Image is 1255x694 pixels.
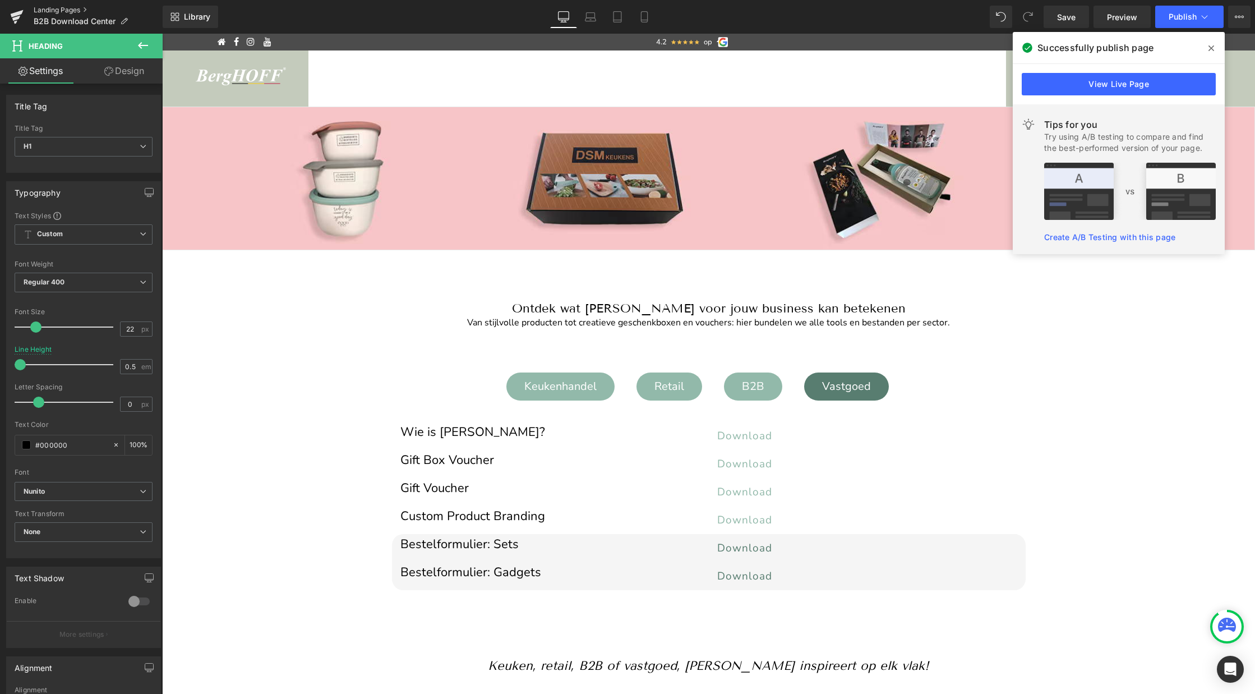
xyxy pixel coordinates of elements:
[569,341,613,365] div: B2B
[351,341,446,365] div: Keukenhandel
[15,260,153,268] div: Font Weight
[555,500,855,528] a: Download
[15,510,153,518] div: Text Transform
[7,621,160,647] button: More settings
[1044,118,1216,131] div: Tips for you
[24,142,31,150] b: H1
[1037,41,1154,54] span: Successfully publish page
[15,468,153,476] div: Font
[1044,163,1216,220] img: tip.png
[15,686,153,694] div: Alignment
[84,58,165,84] a: Design
[1057,11,1076,23] span: Save
[238,424,538,430] h1: Gift Box Voucher
[555,535,610,550] span: Download
[15,567,64,583] div: Text Shadow
[34,17,116,26] span: B2B Download Center
[555,451,610,466] span: Download
[15,308,153,316] div: Font Size
[15,421,153,429] div: Text Color
[1093,6,1151,28] a: Preview
[238,508,538,514] h1: Bestelformulier: Sets
[1022,73,1216,95] a: View Live Page
[37,229,63,239] b: Custom
[1228,6,1251,28] button: More
[219,282,875,297] div: Van stijlvolle producten tot creatieve geschenkboxen en vouchers: hier bundelen we alle tools en ...
[15,383,153,391] div: Letter Spacing
[555,444,855,472] a: Download
[1022,118,1035,131] img: light.svg
[141,363,151,370] span: em
[481,341,533,365] div: Retail
[1217,656,1244,683] div: Open Intercom Messenger
[555,528,855,557] a: Download
[184,12,210,22] span: Library
[15,657,53,673] div: Alignment
[1155,6,1224,28] button: Publish
[1017,6,1039,28] button: Redo
[1107,11,1137,23] span: Preview
[35,439,107,451] input: Color
[555,423,610,438] span: Download
[238,536,538,542] h1: Bestelformulier: Gadgets
[238,396,538,402] h1: Wie is [PERSON_NAME]?
[990,6,1012,28] button: Undo
[15,182,61,197] div: Typography
[604,6,631,28] a: Tablet
[555,388,855,416] a: Download
[1044,131,1216,154] div: Try using A/B testing to compare and find the best-performed version of your page.
[15,95,48,111] div: Title Tag
[24,487,45,497] i: Nunito
[59,629,104,640] p: More settings
[141,325,151,333] span: px
[34,6,163,15] a: Landing Pages
[29,42,63,50] span: Heading
[555,479,610,494] span: Download
[555,472,855,500] a: Download
[1169,12,1197,21] span: Publish
[326,624,767,640] i: Keuken, retail, B2B of vastgoed, [PERSON_NAME] inspireert op elk vlak!
[141,401,151,408] span: px
[15,596,117,608] div: Enable
[15,125,153,132] div: Title Tag
[1044,232,1175,242] a: Create A/B Testing with this page
[550,6,577,28] a: Desktop
[125,435,152,455] div: %
[238,452,538,458] h1: Gift Voucher
[631,6,658,28] a: Mobile
[555,395,610,410] span: Download
[24,527,41,536] b: None
[15,346,52,353] div: Line Height
[15,211,153,220] div: Text Styles
[555,416,855,444] a: Download
[238,480,538,486] h1: Custom Product Branding
[649,341,720,365] div: Vastgoed
[555,507,610,522] span: Download
[24,278,65,286] b: Regular 400
[219,267,875,282] h1: Ontdek wat [PERSON_NAME] voor jouw business kan betekenen
[577,6,604,28] a: Laptop
[163,6,218,28] a: New Library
